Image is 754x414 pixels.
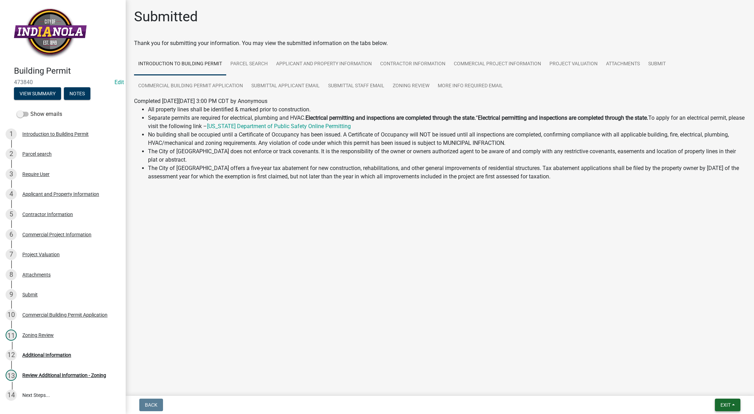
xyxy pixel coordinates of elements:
[17,110,62,118] label: Show emails
[22,373,106,378] div: Review Additional Information - Zoning
[14,91,61,97] wm-modal-confirm: Summary
[22,172,50,177] div: Require User
[720,402,731,408] span: Exit
[6,390,17,401] div: 14
[22,212,73,217] div: Contractor Information
[134,53,226,75] a: Introduction to Building Permit
[22,132,89,136] div: Introduction to Building Permit
[148,131,746,147] li: No building shall be occupied until a Certificate of Occupancy has been issued. A Certificate of ...
[134,98,267,104] span: Completed [DATE][DATE] 3:00 PM CDT by Anonymous
[6,128,17,140] div: 1
[6,188,17,200] div: 4
[715,399,740,411] button: Exit
[6,229,17,240] div: 6
[22,232,91,237] div: Commercial Project Information
[6,169,17,180] div: 3
[148,114,746,131] li: Separate permits are required for electrical, plumbing and HVAC. “ To apply for an electrical per...
[545,53,602,75] a: Project Valuation
[450,53,545,75] a: Commercial Project Information
[14,87,61,100] button: View Summary
[148,164,746,181] li: The City of [GEOGRAPHIC_DATA] offers a five-year tax abatement for new construction, rehabilitati...
[6,289,17,300] div: 9
[247,75,324,97] a: Submittal Applicant Email
[644,53,670,75] a: Submit
[139,399,163,411] button: Back
[22,312,108,317] div: Commercial Building Permit Application
[6,209,17,220] div: 5
[64,91,90,97] wm-modal-confirm: Notes
[324,75,389,97] a: Submittal Staff Email
[145,402,157,408] span: Back
[226,53,272,75] a: Parcel search
[434,75,507,97] a: More Info Required Email
[134,39,746,47] div: Thank you for submitting your information. You may view the submitted information on the tabs below.
[22,333,54,338] div: Zoning Review
[114,79,124,86] wm-modal-confirm: Edit Application Number
[6,249,17,260] div: 7
[134,75,247,97] a: Commercial Building Permit Application
[14,7,87,59] img: City of Indianola, Iowa
[272,53,376,75] a: Applicant and Property Information
[478,114,648,121] strong: Electrical permitting and inspections are completed through the state.
[148,105,746,114] li: All property lines shall be identified & marked prior to construction.
[22,292,38,297] div: Submit
[22,192,99,197] div: Applicant and Property Information
[22,353,71,357] div: Additional Information
[22,151,52,156] div: Parcel search
[134,8,198,25] h1: Submitted
[6,269,17,280] div: 8
[389,75,434,97] a: Zoning Review
[305,114,476,121] strong: Electrical permitting and inspections are completed through the state.
[207,123,351,130] a: [US_STATE] Department of Public Safety Online Permitting
[22,252,60,257] div: Project Valuation
[376,53,450,75] a: Contractor Information
[602,53,644,75] a: Attachments
[114,79,124,86] a: Edit
[64,87,90,100] button: Notes
[148,147,746,164] li: The City of [GEOGRAPHIC_DATA] does not enforce or track covenants. It is the responsibility of th...
[6,330,17,341] div: 11
[6,349,17,361] div: 12
[6,309,17,320] div: 10
[14,66,120,76] h4: Building Permit
[6,370,17,381] div: 13
[22,272,51,277] div: Attachments
[6,148,17,160] div: 2
[14,79,112,86] span: 473840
